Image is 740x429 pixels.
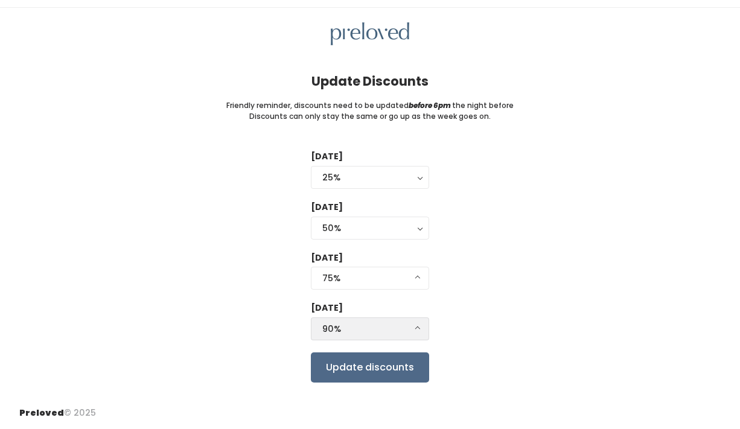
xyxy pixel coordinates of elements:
label: [DATE] [311,201,343,214]
label: [DATE] [311,302,343,314]
button: 90% [311,317,429,340]
label: [DATE] [311,150,343,163]
div: © 2025 [19,397,96,419]
i: before 6pm [409,100,451,110]
small: Friendly reminder, discounts need to be updated the night before [226,100,514,111]
button: 25% [311,166,429,189]
div: 75% [322,272,418,285]
div: 50% [322,221,418,235]
h4: Update Discounts [311,74,429,88]
img: preloved logo [331,22,409,46]
div: 25% [322,171,418,184]
div: 90% [322,322,418,335]
button: 75% [311,267,429,290]
label: [DATE] [311,252,343,264]
small: Discounts can only stay the same or go up as the week goes on. [249,111,491,122]
span: Preloved [19,407,64,419]
button: 50% [311,217,429,240]
input: Update discounts [311,352,429,383]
